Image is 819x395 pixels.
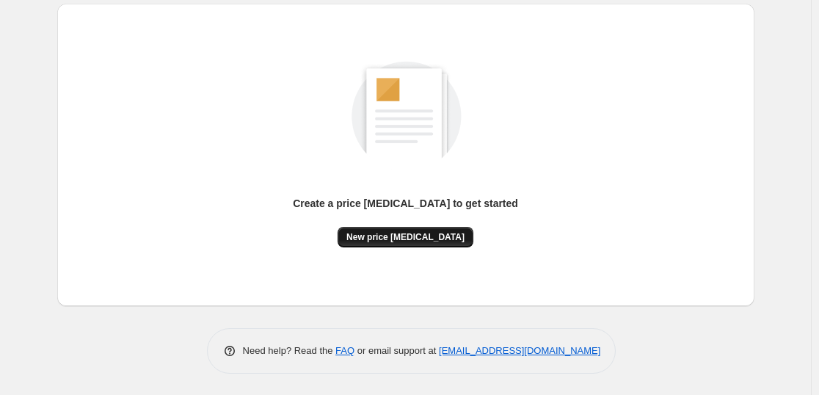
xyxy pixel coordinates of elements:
[335,345,354,356] a: FAQ
[243,345,336,356] span: Need help? Read the
[439,345,600,356] a: [EMAIL_ADDRESS][DOMAIN_NAME]
[293,196,518,211] p: Create a price [MEDICAL_DATA] to get started
[354,345,439,356] span: or email support at
[338,227,473,247] button: New price [MEDICAL_DATA]
[346,231,465,243] span: New price [MEDICAL_DATA]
